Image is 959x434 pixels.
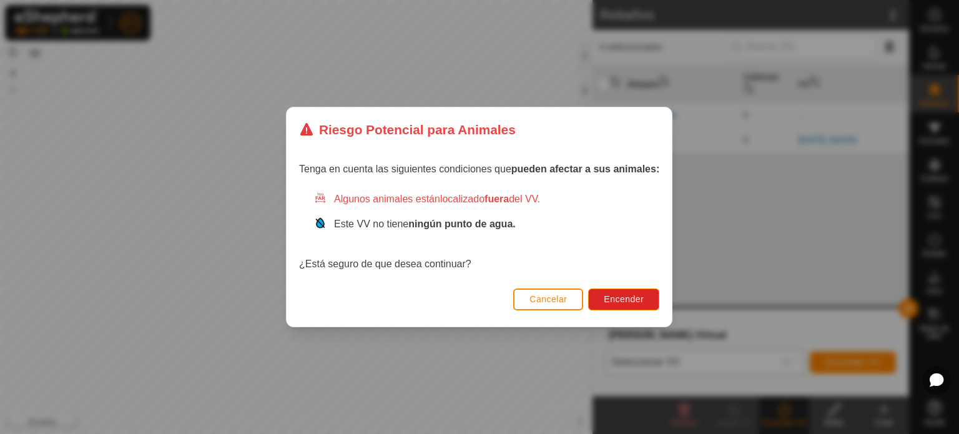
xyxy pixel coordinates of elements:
[511,164,659,174] strong: pueden afectar a sus animales:
[514,289,584,310] button: Cancelar
[299,192,659,272] div: ¿Está seguro de que desea continuar?
[484,194,509,204] strong: fuera
[589,289,660,310] button: Encender
[299,164,659,174] span: Tenga en cuenta las siguientes condiciones que
[299,120,516,139] div: Riesgo Potencial para Animales
[530,294,568,304] span: Cancelar
[604,294,644,304] span: Encender
[409,219,516,229] strong: ningún punto de agua.
[314,192,659,207] div: Algunos animales están
[440,194,540,204] span: localizado del VV.
[334,219,516,229] span: Este VV no tiene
